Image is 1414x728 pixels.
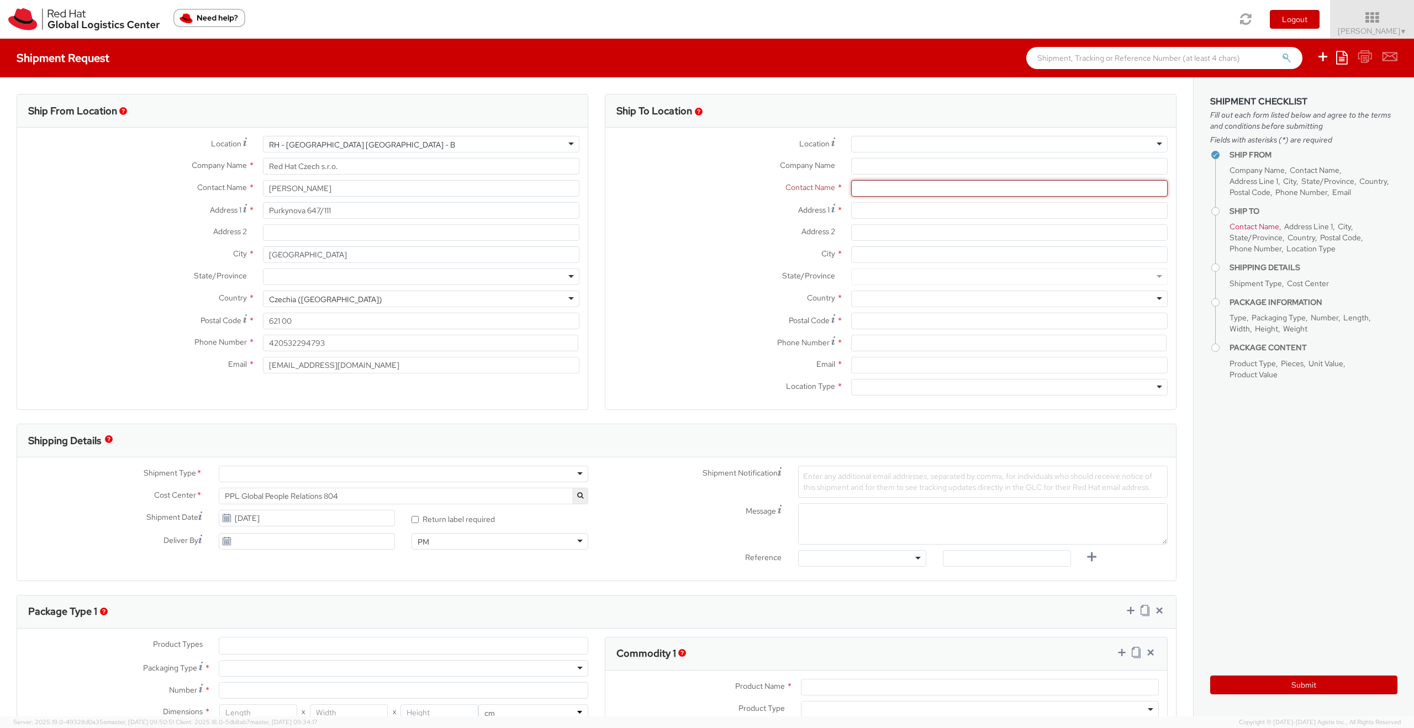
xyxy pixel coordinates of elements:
span: Company Name [780,160,835,170]
h3: Shipping Details [28,435,101,446]
h4: Ship To [1230,207,1397,215]
span: Country [219,293,247,303]
span: Reference [745,552,782,562]
img: rh-logistics-00dfa346123c4ec078e1.svg [8,8,160,30]
span: Height [1255,324,1278,334]
span: Number [169,685,197,695]
span: Company Name [1230,165,1285,175]
span: Client: 2025.18.0-5db8ab7 [176,718,318,726]
span: Cost Center [154,489,196,502]
button: Submit [1210,676,1397,694]
span: Country [1288,233,1315,242]
span: Email [228,359,247,369]
span: Product Name [735,681,785,691]
h3: Commodity 1 [616,648,676,659]
span: Address 2 [213,226,247,236]
button: Logout [1270,10,1320,29]
h3: Shipment Checklist [1210,97,1397,107]
span: Location Type [1286,244,1336,254]
span: Packaging Type [1252,313,1306,323]
span: Weight [1283,324,1307,334]
span: Product Type [1230,358,1276,368]
button: Need help? [173,9,245,27]
span: Cost Center [1287,278,1329,288]
span: Location [799,139,830,149]
span: Number [1311,313,1338,323]
input: Return label required [411,516,419,523]
span: X [388,704,400,721]
span: Phone Number [777,337,830,347]
span: Phone Number [1230,244,1281,254]
span: City [821,249,835,259]
span: Product Types [153,639,203,649]
span: Contact Name [1230,221,1279,231]
span: Type [1230,313,1247,323]
h4: Ship From [1230,151,1397,159]
span: Deliver By [163,535,198,546]
span: X [297,704,310,721]
span: Address Line 1 [1230,176,1278,186]
span: Postal Code [1320,233,1361,242]
span: master, [DATE] 09:50:51 [107,718,174,726]
span: Fields with asterisks (*) are required [1210,134,1397,145]
div: PM [418,536,429,547]
span: Enter any additional email addresses, separated by comma, for individuals who should receive noti... [803,471,1152,492]
span: Packaging Type [143,663,197,673]
span: Address Line 1 [1284,221,1333,231]
span: Shipment Type [1230,278,1282,288]
span: Postal Code [1230,187,1270,197]
span: Contact Name [1290,165,1339,175]
span: Email [1332,187,1351,197]
span: Location Type [786,381,835,391]
div: RH - [GEOGRAPHIC_DATA] [GEOGRAPHIC_DATA] - B [269,139,455,150]
span: Email [816,359,835,369]
span: Pieces [1281,358,1304,368]
span: Width [1230,324,1250,334]
h3: Package Type 1 [28,606,97,617]
span: Address 1 [210,205,241,215]
h4: Shipment Request [17,52,109,64]
span: Country [807,293,835,303]
input: Height [400,704,478,721]
span: Shipment Date [146,511,198,523]
input: Width [310,704,388,721]
span: Product Value [1230,370,1278,379]
span: Fill out each form listed below and agree to the terms and conditions before submitting [1210,109,1397,131]
span: Shipment Type [144,467,196,480]
span: State/Province [782,271,835,281]
input: Shipment, Tracking or Reference Number (at least 4 chars) [1026,47,1302,69]
span: Country [1359,176,1387,186]
span: City [233,249,247,259]
span: Location [211,139,241,149]
span: Postal Code [789,315,830,325]
h4: Shipping Details [1230,263,1397,272]
span: City [1338,221,1351,231]
span: Product Type [738,703,785,713]
span: Dimensions [163,706,203,716]
span: Company Name [192,160,247,170]
span: Copyright © [DATE]-[DATE] Agistix Inc., All Rights Reserved [1239,718,1401,727]
span: master, [DATE] 09:34:17 [250,718,318,726]
span: Contact Name [785,182,835,192]
span: State/Province [1301,176,1354,186]
span: City [1283,176,1296,186]
span: Server: 2025.19.0-49328d0a35e [13,718,174,726]
h4: Package Content [1230,344,1397,352]
span: [PERSON_NAME] [1338,26,1407,36]
h4: Package Information [1230,298,1397,307]
span: Postal Code [201,315,241,325]
h3: Ship From Location [28,105,117,117]
span: PPL Global People Relations 804 [219,488,588,504]
span: Phone Number [1275,187,1327,197]
span: Unit Value [1309,358,1343,368]
label: Return label required [411,512,497,525]
span: State/Province [194,271,247,281]
span: Address 2 [801,226,835,236]
span: Contact Name [197,182,247,192]
input: Length [219,704,297,721]
h3: Ship To Location [616,105,692,117]
span: Shipment Notification [703,467,778,479]
span: Phone Number [194,337,247,347]
span: PPL Global People Relations 804 [225,491,582,501]
span: Length [1343,313,1369,323]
